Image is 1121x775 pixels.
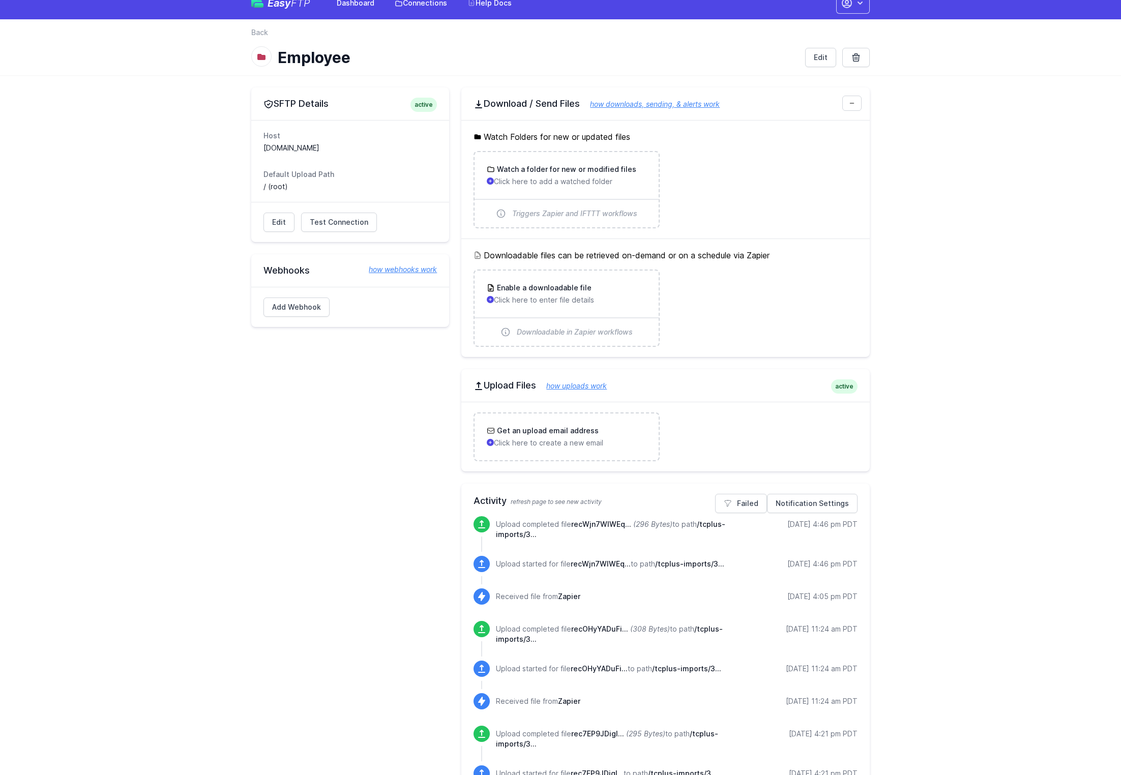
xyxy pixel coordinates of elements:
a: Add Webhook [263,297,330,317]
dd: / (root) [263,182,437,192]
span: /tcplus-imports/323657-1/Employee [652,664,721,673]
p: Received file from [496,591,580,602]
dt: Default Upload Path [263,169,437,180]
h3: Get an upload email address [495,426,599,436]
h5: Watch Folders for new or updated files [474,131,858,143]
span: active [410,98,437,112]
a: Test Connection [301,213,377,232]
span: Downloadable in Zapier workflows [517,327,633,337]
span: Test Connection [310,217,368,227]
a: Edit [263,213,294,232]
span: recOHyYADuFi7muDqShamiya-Vinson_recOHyYADuFi7muDq.csv [571,624,628,633]
h2: Upload Files [474,379,858,392]
span: /tcplus-imports/323657-1/Employee [655,559,724,568]
h3: Watch a folder for new or modified files [495,164,636,174]
a: Failed [715,494,767,513]
h2: Download / Send Files [474,98,858,110]
span: refresh page to see new activity [511,498,602,505]
p: Upload completed file to path [496,729,749,749]
div: [DATE] 4:21 pm PDT [789,729,858,739]
h2: SFTP Details [263,98,437,110]
a: Back [251,27,268,38]
h2: Webhooks [263,264,437,277]
p: Upload completed file to path [496,624,749,644]
span: recWjn7WIWEquCsZiAdam-Zamudio_recWjn7WIWEquCsZi.csv [571,520,631,528]
a: how downloads, sending, & alerts work [580,100,720,108]
div: [DATE] 4:46 pm PDT [787,559,858,569]
h2: Activity [474,494,858,508]
dd: [DOMAIN_NAME] [263,143,437,153]
a: Notification Settings [767,494,858,513]
span: Zapier [558,697,580,705]
div: [DATE] 4:05 pm PDT [787,591,858,602]
span: active [831,379,858,394]
i: (296 Bytes) [633,520,672,528]
i: (308 Bytes) [630,624,670,633]
a: Watch a folder for new or modified files Click here to add a watched folder Triggers Zapier and I... [475,152,658,227]
div: [DATE] 11:24 am PDT [786,664,858,674]
dt: Host [263,131,437,141]
p: Click here to enter file details [487,295,646,305]
i: (295 Bytes) [626,729,665,738]
a: Get an upload email address Click here to create a new email [475,413,658,460]
iframe: Drift Widget Chat Controller [1070,724,1109,763]
a: Enable a downloadable file Click here to enter file details Downloadable in Zapier workflows [475,271,658,346]
div: [DATE] 4:46 pm PDT [787,519,858,529]
p: Upload completed file to path [496,519,749,540]
h1: Employee [278,48,797,67]
p: Received file from [496,696,580,706]
div: [DATE] 11:24 am PDT [786,696,858,706]
span: rec7EP9JDigIMbxdjCole-Hartley_rec7EP9JDigIMbxdj.csv [571,729,624,738]
p: Upload started for file to path [496,559,724,569]
p: Upload started for file to path [496,664,721,674]
span: Triggers Zapier and IFTTT workflows [512,208,637,219]
a: how webhooks work [359,264,437,275]
h5: Downloadable files can be retrieved on-demand or on a schedule via Zapier [474,249,858,261]
h3: Enable a downloadable file [495,283,592,293]
span: recWjn7WIWEquCsZiAdam-Zamudio_recWjn7WIWEquCsZi.csv [571,559,631,568]
nav: Breadcrumb [251,27,870,44]
span: Zapier [558,592,580,601]
a: how uploads work [536,381,607,390]
a: Edit [805,48,836,67]
div: [DATE] 11:24 am PDT [786,624,858,634]
span: recOHyYADuFi7muDqShamiya-Vinson_recOHyYADuFi7muDq.csv [571,664,628,673]
p: Click here to create a new email [487,438,646,448]
p: Click here to add a watched folder [487,176,646,187]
